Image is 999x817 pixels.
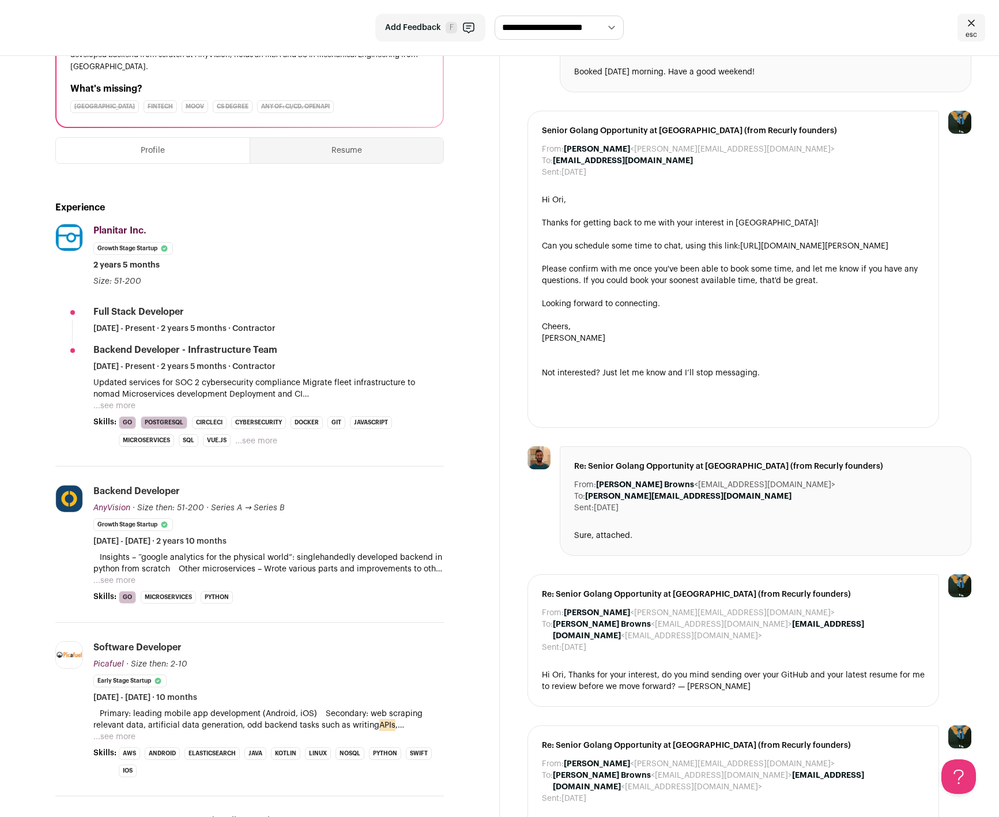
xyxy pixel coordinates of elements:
[369,747,401,760] li: Python
[574,461,957,472] span: Re: Senior Golang Opportunity at [GEOGRAPHIC_DATA] (from Recurly founders)
[596,481,694,489] b: [PERSON_NAME] Browns
[119,591,136,604] li: Go
[327,416,345,429] li: Git
[385,22,441,33] span: Add Feedback
[527,446,551,469] img: 2389a8abc2241fd95e12a832433c1380c34200753416123e8b72c87c86fd68f4
[126,660,187,668] span: · Size then: 2-10
[93,708,444,731] p:  Primary: leading mobile app development (Android, iOS)  Secondary: web scraping relevant data,...
[574,479,596,491] dt: From:
[542,298,925,310] div: Looking forward to connecting.
[542,793,561,804] dt: Sent:
[271,747,300,760] li: Kotlin
[553,771,651,780] b: [PERSON_NAME] Browns
[542,770,553,793] dt: To:
[93,504,130,512] span: AnyVision
[93,306,184,318] div: Full Stack Developer
[948,725,971,748] img: 12031951-medium_jpg
[291,416,323,429] li: Docker
[182,100,208,113] div: Moov
[55,201,444,214] h2: Experience
[542,367,925,379] div: Not interested? Just let me know and I’ll stop messaging.
[564,609,630,617] b: [PERSON_NAME]
[542,333,925,344] div: [PERSON_NAME]
[542,217,925,229] div: Thanks for getting back to me with your interest in [GEOGRAPHIC_DATA]!
[564,607,835,619] dd: <[PERSON_NAME][EMAIL_ADDRESS][DOMAIN_NAME]>
[542,589,925,600] span: Re: Senior Golang Opportunity at [GEOGRAPHIC_DATA] (from Recurly founders)
[93,242,173,255] li: Growth Stage Startup
[966,30,977,39] span: esc
[203,434,231,447] li: Vue.js
[93,518,173,531] li: Growth Stage Startup
[56,642,82,668] img: 0ae53c381a55c1a6c4670c5ef3498b4af8f7f35c037465d73644c66c7c3ba625.jpg
[93,400,135,412] button: ...see more
[350,416,392,429] li: JavaScript
[93,226,146,235] span: Planitar Inc.
[93,692,197,703] span: [DATE] - [DATE] · 10 months
[141,591,196,604] li: Microservices
[553,157,693,165] b: [EMAIL_ADDRESS][DOMAIN_NAME]
[70,100,139,113] div: [GEOGRAPHIC_DATA]
[375,14,485,42] button: Add Feedback F
[119,434,174,447] li: Microservices
[93,575,135,586] button: ...see more
[948,574,971,597] img: 12031951-medium_jpg
[542,125,925,137] span: Senior Golang Opportunity at [GEOGRAPHIC_DATA] (from Recurly founders)
[574,502,594,514] dt: Sent:
[119,765,137,777] li: iOS
[446,22,457,33] span: F
[244,747,266,760] li: Java
[141,416,187,429] li: PostgreSQL
[542,758,564,770] dt: From:
[406,747,432,760] li: Swift
[941,759,976,794] iframe: Help Scout Beacon - Open
[119,747,140,760] li: AWS
[56,224,82,251] img: eef4e5ceb3e22c07af585fe67edb2021284489a55e1a35598173a07223c10537.png
[542,619,553,642] dt: To:
[553,620,651,628] b: [PERSON_NAME] Browns
[184,747,240,760] li: Elasticsearch
[93,259,160,271] span: 2 years 5 months
[93,277,141,285] span: Size: 51-200
[206,502,209,514] span: ·
[561,642,586,653] dd: [DATE]
[574,491,585,502] dt: To:
[564,760,630,768] b: [PERSON_NAME]
[542,240,925,252] div: Can you schedule some time to chat, using this link:
[542,167,561,178] dt: Sent:
[561,793,586,804] dd: [DATE]
[93,536,227,547] span: [DATE] - [DATE] · 2 years 10 months
[56,138,250,163] button: Profile
[179,434,198,447] li: SQL
[305,747,331,760] li: Linux
[594,502,619,514] dd: [DATE]
[553,770,925,793] dd: <[EMAIL_ADDRESS][DOMAIN_NAME]> <[EMAIL_ADDRESS][DOMAIN_NAME]>
[574,530,957,541] div: Sure, attached.
[574,66,957,78] div: Booked [DATE] morning. Have a good weekend!
[93,747,116,759] span: Skills:
[542,263,925,287] div: Please confirm with me once you've been able to book some time, and let me know if you have any q...
[948,111,971,134] img: 12031951-medium_jpg
[596,479,835,491] dd: <[EMAIL_ADDRESS][DOMAIN_NAME]>
[144,100,177,113] div: Fintech
[93,323,276,334] span: [DATE] - Present · 2 years 5 months · Contractor
[56,485,82,512] img: db0840eb52348860efc254e786128cec08f37dc1cfd55ccae6d74ff026e8443d.jpg
[70,82,429,96] h2: What's missing?
[93,552,444,575] p:  Insights – “google analytics for the physical world”: singlehandedly developed backend in pytho...
[585,492,791,500] b: [PERSON_NAME][EMAIL_ADDRESS][DOMAIN_NAME]
[119,416,136,429] li: Go
[93,660,124,668] span: Picafuel
[257,100,334,113] div: Any of: CI/CD, OpenAPI
[379,719,395,732] mark: APIs
[542,144,564,155] dt: From:
[93,591,116,603] span: Skills:
[564,758,835,770] dd: <[PERSON_NAME][EMAIL_ADDRESS][DOMAIN_NAME]>
[93,377,444,400] p: Updated services for SOC 2 cybersecurity compliance Migrate fleet infrastructure to nomad Microse...
[93,344,277,356] div: Backend Developer - Infrastructure team
[564,145,630,153] b: [PERSON_NAME]
[542,740,925,751] span: Re: Senior Golang Opportunity at [GEOGRAPHIC_DATA] (from Recurly founders)
[211,504,285,512] span: Series A → Series B
[561,167,586,178] dd: [DATE]
[335,747,364,760] li: NoSQL
[542,194,925,206] div: Hi Ori,
[93,731,135,743] button: ...see more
